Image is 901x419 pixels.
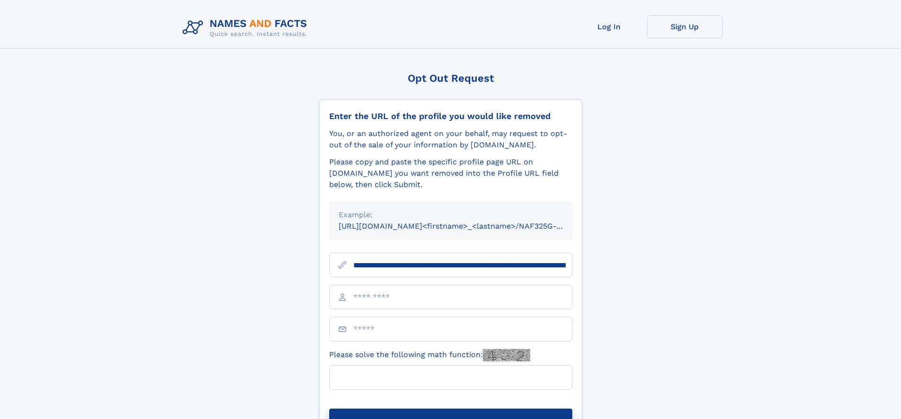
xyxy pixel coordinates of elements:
[647,15,723,38] a: Sign Up
[329,128,572,151] div: You, or an authorized agent on your behalf, may request to opt-out of the sale of your informatio...
[571,15,647,38] a: Log In
[329,111,572,121] div: Enter the URL of the profile you would like removed
[339,222,590,231] small: [URL][DOMAIN_NAME]<firstname>_<lastname>/NAF325G-xxxxxxxx
[329,349,530,361] label: Please solve the following math function:
[179,15,315,41] img: Logo Names and Facts
[339,209,563,221] div: Example:
[329,156,572,190] div: Please copy and paste the specific profile page URL on [DOMAIN_NAME] you want removed into the Pr...
[319,72,582,84] div: Opt Out Request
